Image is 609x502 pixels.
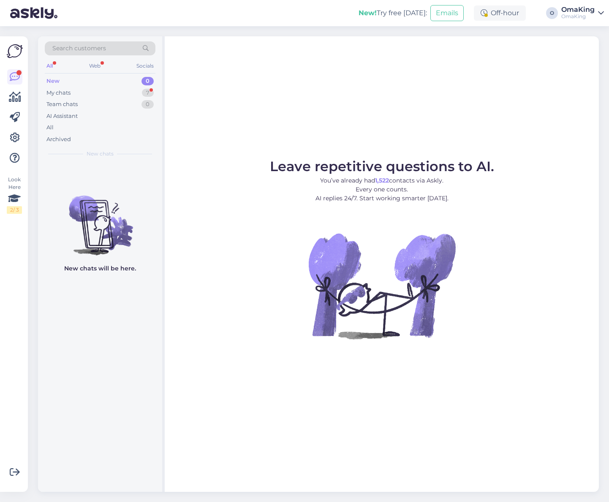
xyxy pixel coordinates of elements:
div: AI Assistant [46,112,78,120]
div: 0 [141,100,154,109]
button: Emails [430,5,464,21]
div: My chats [46,89,71,97]
img: No chats [38,180,162,256]
span: Search customers [52,44,106,53]
div: O [546,7,558,19]
div: OmaKing [561,6,595,13]
b: New! [359,9,377,17]
div: 7 [142,89,154,97]
div: All [46,123,54,132]
a: OmaKingOmaKing [561,6,604,20]
div: Socials [135,60,155,71]
div: Archived [46,135,71,144]
div: 0 [141,77,154,85]
img: Askly Logo [7,43,23,59]
span: Leave repetitive questions to AI. [270,158,494,175]
div: New [46,77,60,85]
div: OmaKing [561,13,595,20]
div: 2 / 3 [7,206,22,214]
p: New chats will be here. [64,264,136,273]
div: Off-hour [474,5,526,21]
div: All [45,60,54,71]
div: Try free [DATE]: [359,8,427,18]
div: Team chats [46,100,78,109]
img: No Chat active [306,210,458,362]
b: 1,522 [375,177,389,184]
div: Look Here [7,176,22,214]
span: New chats [87,150,114,158]
div: Web [87,60,102,71]
p: You’ve already had contacts via Askly. Every one counts. AI replies 24/7. Start working smarter [... [270,176,494,203]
